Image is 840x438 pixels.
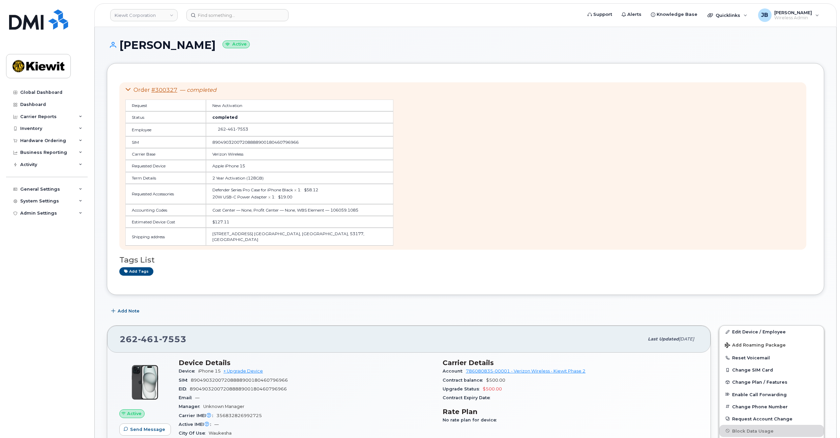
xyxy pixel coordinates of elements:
span: Contract balance [443,378,486,383]
span: No rate plan for device [443,417,500,422]
button: Enable Call Forwarding [719,388,824,401]
a: 786080835-00001 - Verizon Wireless - Kiewit Phase 2 [466,368,586,374]
span: 1 [298,187,300,192]
small: Active [222,40,250,48]
span: 7553 [159,334,186,344]
button: Send Message [119,423,171,436]
span: Change Plan / Features [732,380,787,385]
span: 1 [272,194,274,199]
span: : [300,187,301,192]
span: Active IMEI [179,422,214,427]
span: Email [179,395,195,400]
td: $127.11 [206,216,394,228]
span: $19.00 [278,194,292,199]
button: Add Note [107,305,145,317]
span: x [268,194,270,199]
a: #300327 [151,87,177,93]
h1: [PERSON_NAME] [107,39,824,51]
td: 89049032007208888900180460796966 [206,136,394,148]
button: Change SIM Card [719,364,824,376]
h3: Carrier Details [443,359,698,367]
span: 262 [218,127,248,132]
iframe: Messenger Launcher [811,409,835,433]
a: Edit Device / Employee [719,326,824,338]
a: + Upgrade Device [223,368,263,374]
span: — [214,422,219,427]
span: Upgrade Status [443,386,483,391]
button: Change Phone Number [719,401,824,413]
span: 356832826992725 [216,413,262,418]
td: Shipping address [125,228,206,245]
span: 461 [226,127,236,132]
td: Cost Center — None, Profit Center — None, WBS Element — 106059.1085 [206,204,394,216]
button: Add Roaming Package [719,338,824,352]
td: Status [125,111,206,123]
em: completed [187,87,216,93]
td: Requested Device [125,160,206,172]
td: Estimated Device Cost [125,216,206,228]
td: completed [206,111,394,123]
span: Enable Call Forwarding [732,392,787,397]
span: Unknown Manager [203,404,244,409]
a: Add tags [119,267,153,276]
span: Send Message [130,426,165,433]
span: — [180,87,216,93]
span: 89049032007208888900180460796966 [191,378,288,383]
span: $58.12 [304,187,318,192]
td: [STREET_ADDRESS] [GEOGRAPHIC_DATA], [GEOGRAPHIC_DATA], 53177, [GEOGRAPHIC_DATA] [206,228,394,245]
span: 7553 [236,127,248,132]
span: Waukesha [209,431,232,436]
span: EID [179,386,190,391]
span: Add Roaming Package [725,343,786,349]
td: Employee [125,123,206,136]
h3: Rate Plan [443,408,698,416]
span: City Of Use [179,431,209,436]
span: $500.00 [486,378,505,383]
span: Contract Expiry Date [443,395,493,400]
h3: Tags List [119,256,812,264]
span: 262 [120,334,186,344]
span: : [274,194,275,199]
span: Manager [179,404,203,409]
span: iPhone 15 [198,368,221,374]
span: Account [443,368,466,374]
h3: Device Details [179,359,434,367]
span: Last updated [648,336,679,341]
span: 20W USB-C Power Adapter [212,194,267,199]
td: Requested Accessories [125,184,206,204]
td: Apple iPhone 15 [206,160,394,172]
span: Add Note [118,308,140,314]
span: Carrier IMEI [179,413,216,418]
span: Device [179,368,198,374]
td: Carrier Base [125,148,206,160]
span: Defender Series Pro Case for iPhone Black [212,187,293,192]
span: [DATE] [679,336,694,341]
span: — [195,395,200,400]
button: Reset Voicemail [719,352,824,364]
span: 89049032007208888900180460796966 [190,386,287,391]
td: 2 Year Activation (128GB) [206,172,394,184]
span: 461 [138,334,159,344]
button: Block Data Usage [719,425,824,437]
td: Verizon Wireless [206,148,394,160]
span: $500.00 [483,386,502,391]
button: Request Account Change [719,413,824,425]
span: Order [133,87,150,93]
td: Accounting Codes [125,204,206,216]
span: x [294,187,296,192]
td: New Activation [206,100,394,111]
img: iPhone_15_Black.png [125,362,165,403]
td: SIM [125,136,206,148]
span: Active [127,410,142,417]
td: Term Details [125,172,206,184]
button: Change Plan / Features [719,376,824,388]
td: Request [125,100,206,111]
span: SIM [179,378,191,383]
